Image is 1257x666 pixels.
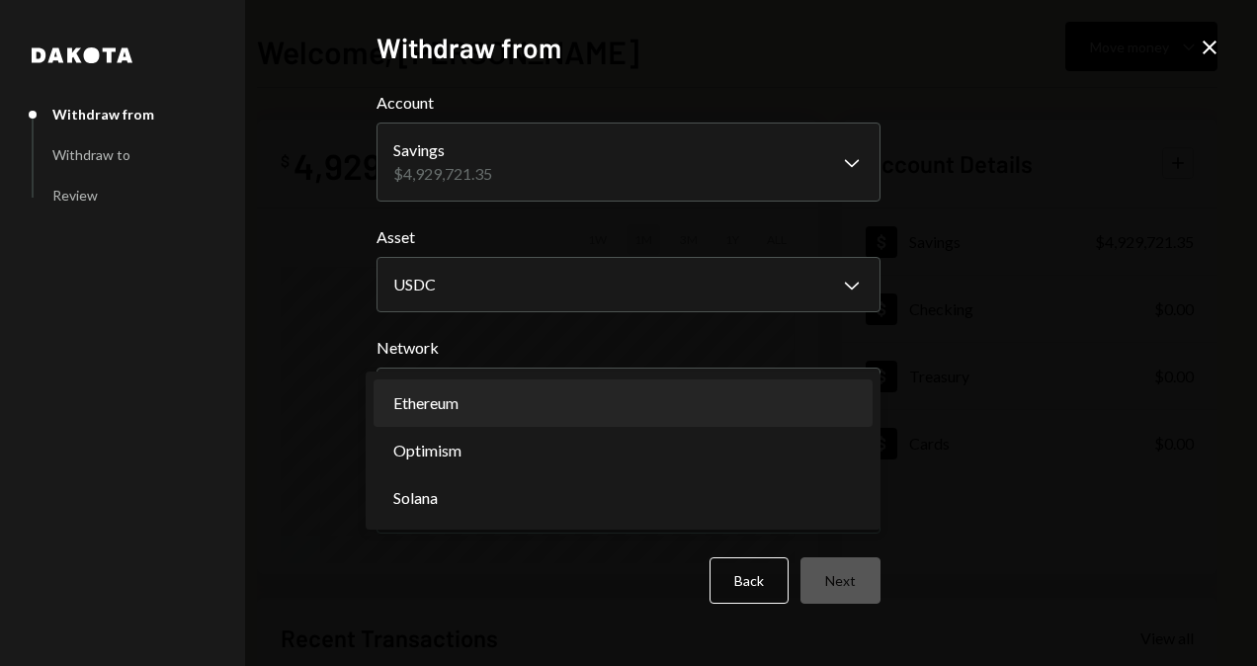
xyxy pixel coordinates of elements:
[393,439,461,462] span: Optimism
[377,257,880,312] button: Asset
[377,336,880,360] label: Network
[377,29,880,67] h2: Withdraw from
[377,225,880,249] label: Asset
[52,146,130,163] div: Withdraw to
[393,486,438,510] span: Solana
[377,123,880,202] button: Account
[377,91,880,115] label: Account
[710,557,789,604] button: Back
[393,391,459,415] span: Ethereum
[52,187,98,204] div: Review
[377,368,880,423] button: Network
[52,106,154,123] div: Withdraw from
